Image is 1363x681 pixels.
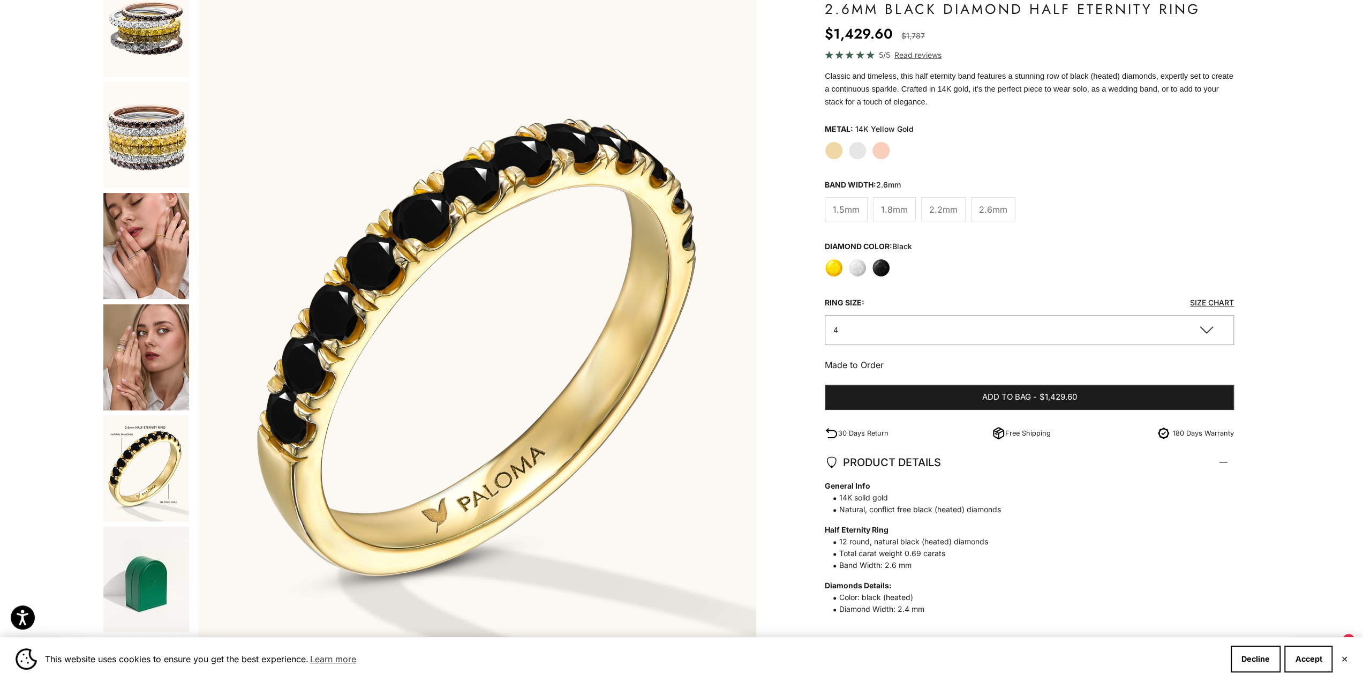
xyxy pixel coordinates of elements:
span: PRODUCT DETAILS [825,453,941,472]
img: #YellowGold #WhiteGold #RoseGold [103,304,189,410]
span: Diamond Width: 2.4 mm [825,603,1223,615]
img: #YellowGold [103,415,189,521]
span: 14K solid gold [825,492,1223,504]
span: 4 [833,325,838,334]
sale-price: $1,429.60 [825,23,893,44]
p: 180 Days Warranty [1173,428,1234,439]
img: Cookie banner [16,648,37,670]
legend: Metal: [825,121,853,137]
button: Decline [1231,646,1281,672]
span: Color: black (heated) [825,592,1223,603]
img: #YellowGold #WhiteGold #RoseGold [103,82,189,188]
span: Read reviews [894,49,942,61]
p: 30 Days Return [838,428,888,439]
span: 1.5mm [833,203,860,216]
a: 5/5 Read reviews [825,49,1234,61]
span: Total carat weight 0.69 carats [825,548,1223,559]
span: $1,429.60 [1040,391,1077,404]
span: Band Width: 2.6 mm [825,559,1223,571]
span: 1.8mm [881,203,908,216]
span: 2.6mm [979,203,1007,216]
legend: Ring Size: [825,295,864,311]
strong: General Info [825,480,1223,492]
span: 12 round, natural black (heated) diamonds [825,536,1223,548]
strong: Diamonds Details: [825,580,1223,592]
a: Learn more [308,651,358,667]
span: Natural, conflict free black (heated) diamonds [825,504,1223,515]
img: #YellowGold #WhiteGold #RoseGold [103,527,189,632]
variant-option-value: black [892,242,912,251]
img: #YellowGold #WhiteGold #RoseGold [103,193,189,299]
button: Close [1341,656,1347,662]
summary: PRODUCT DETAILS [825,443,1234,482]
button: 4 [825,315,1234,345]
button: Go to item 18 [102,526,190,633]
variant-option-value: 14K Yellow Gold [855,121,914,137]
button: Accept [1284,646,1332,672]
button: Go to item 13 [102,192,190,300]
a: Size Chart [1190,298,1234,307]
legend: Band Width: [825,177,901,193]
button: Go to item 12 [102,81,190,189]
p: Free Shipping [1005,428,1051,439]
span: 5/5 [879,49,890,61]
p: * At [GEOGRAPHIC_DATA], we exclusively use natural diamonds, resulting in slight variations in si... [825,480,1223,662]
legend: Diamond Color: [825,238,912,255]
span: This website uses cookies to ensure you get the best experience. [45,651,1222,667]
span: Classic and timeless, this half eternity band features a stunning row of black (heated) diamonds,... [825,72,1233,106]
compare-at-price: $1,787 [901,29,925,42]
span: Add to bag [982,391,1030,404]
strong: Half Eternity Ring [825,524,1223,536]
variant-option-value: 2.6mm [876,180,901,189]
p: Made to Order [825,358,1234,372]
button: Go to item 14 [102,303,190,411]
button: Add to bag-$1,429.60 [825,385,1234,410]
button: Go to item 15 [102,414,190,522]
span: 2.2mm [929,203,958,216]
